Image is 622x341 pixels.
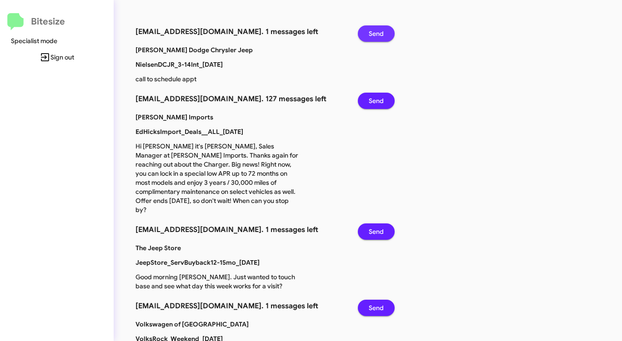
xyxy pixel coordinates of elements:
span: Send [369,93,384,109]
b: NielsenDCJR_3-14Int_[DATE] [135,60,223,69]
h3: [EMAIL_ADDRESS][DOMAIN_NAME]. 1 messages left [135,25,344,38]
span: Send [369,300,384,316]
b: JeepStore_ServBuyback12-15mo_[DATE] [135,258,260,267]
h3: [EMAIL_ADDRESS][DOMAIN_NAME]. 127 messages left [135,93,344,105]
a: Bitesize [7,13,65,30]
button: Send [358,25,395,42]
button: Send [358,300,395,316]
button: Send [358,223,395,240]
b: [PERSON_NAME] Imports [135,113,213,121]
b: EdHicksImport_Deals__ALL_[DATE] [135,128,243,136]
span: Send [369,25,384,42]
b: [PERSON_NAME] Dodge Chrysler Jeep [135,46,253,54]
b: The Jeep Store [135,244,181,252]
h3: [EMAIL_ADDRESS][DOMAIN_NAME]. 1 messages left [135,223,344,236]
button: Send [358,93,395,109]
p: Hi [PERSON_NAME] it's [PERSON_NAME], Sales Manager at [PERSON_NAME] Imports. Thanks again for rea... [129,142,306,214]
b: Volkswagen of [GEOGRAPHIC_DATA] [135,320,249,328]
span: Send [369,223,384,240]
p: Good morning [PERSON_NAME]. Just wanted to touch base and see what day this week works for a visit? [129,272,306,291]
span: Sign out [7,49,106,65]
h3: [EMAIL_ADDRESS][DOMAIN_NAME]. 1 messages left [135,300,344,312]
p: call to schedule appt [129,74,306,84]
